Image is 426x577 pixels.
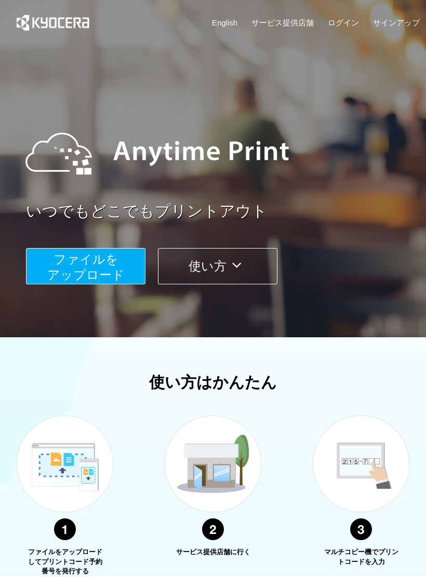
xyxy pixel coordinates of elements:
[322,547,400,567] p: マルチコピー機でプリントコードを入力
[212,17,237,28] a: English
[26,547,104,576] p: ファイルをアップロードしてプリントコード予約番号を発行する
[328,17,359,28] a: ログイン
[251,17,314,28] a: サービス提供店舗
[47,252,125,282] span: ファイルを ​​アップロード
[174,547,252,557] p: サービス提供店舗に行く
[373,17,420,28] a: サインアップ
[26,200,426,223] a: いつでもどこでもプリントアウト
[158,248,277,284] button: 使い方
[26,248,145,284] button: ファイルを​​アップロード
